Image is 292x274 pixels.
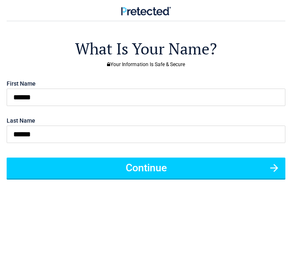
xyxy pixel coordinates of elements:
label: Last Name [7,118,35,123]
button: Continue [7,158,285,178]
label: First Name [7,81,36,86]
img: Main Logo [121,7,171,16]
h3: Your Information Is Safe & Secure [7,62,285,67]
h2: What Is Your Name? [7,38,285,59]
